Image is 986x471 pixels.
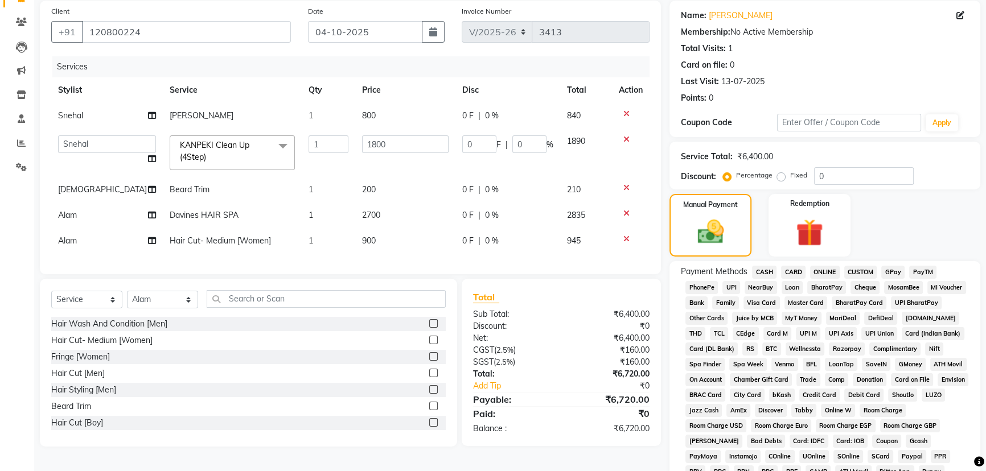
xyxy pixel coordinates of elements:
img: _gift.svg [787,216,832,250]
span: CARD [781,266,806,279]
input: Enter Offer / Coupon Code [777,114,921,131]
span: GPay [881,266,905,279]
span: 900 [362,235,376,246]
span: Bad Debts [747,435,785,448]
button: +91 [51,21,83,43]
span: TCL [710,327,728,340]
div: ₹160.00 [561,344,658,356]
span: Card: IDFC [790,435,828,448]
span: AmEx [726,404,750,417]
span: Venmo [771,358,798,371]
span: Visa Card [743,296,780,309]
span: Chamber Gift Card [730,373,792,386]
th: Action [612,77,650,103]
div: Hair Wash And Condition [Men] [51,318,167,330]
span: UPI BharatPay [891,296,942,309]
span: Razorpay [829,342,865,356]
span: Room Charge EGP [816,419,876,432]
span: 0 % [485,110,499,122]
div: 13-07-2025 [721,76,765,88]
span: Card (Indian Bank) [902,327,964,340]
span: LoanTap [825,358,857,371]
span: [DOMAIN_NAME] [902,312,959,325]
span: Spa Week [729,358,767,371]
div: Points: [681,92,706,104]
span: Card: IOB [833,435,868,448]
span: [PERSON_NAME] [685,435,742,448]
span: SCard [868,450,893,463]
span: Family [712,296,739,309]
span: Paypal [898,450,926,463]
span: Alam [58,210,77,220]
div: Sub Total: [465,308,561,320]
span: NearBuy [745,281,777,294]
span: 2835 [567,210,585,220]
span: 0 F [462,209,474,221]
span: 210 [567,184,581,195]
div: Services [52,56,658,77]
span: Credit Card [799,389,840,402]
span: UPI [722,281,740,294]
div: Hair Cut [Men] [51,367,105,379]
span: MI Voucher [927,281,966,294]
span: CUSTOM [844,266,877,279]
div: ₹0 [561,407,658,420]
span: UPI M [796,327,820,340]
div: ( ) [465,356,561,368]
span: Online W [821,404,855,417]
span: BFL [803,358,821,371]
div: Payable: [465,392,561,406]
span: PPR [931,450,950,463]
label: Manual Payment [683,200,738,210]
div: Discount: [681,171,716,183]
span: Jazz Cash [685,404,722,417]
div: ₹6,400.00 [561,332,658,344]
div: 1 [728,43,733,55]
span: Discover [755,404,787,417]
span: % [547,139,553,151]
span: Instamojo [725,450,761,463]
span: On Account [685,373,725,386]
span: Cheque [851,281,880,294]
span: Davines HAIR SPA [170,210,239,220]
span: PayMaya [685,450,721,463]
span: Donation [853,373,886,386]
span: CASH [752,266,777,279]
span: BharatPay Card [832,296,886,309]
span: SGST [473,357,494,367]
div: ( ) [465,344,561,356]
span: Room Charge USD [685,419,746,432]
span: Snehal [58,110,83,121]
span: MariDeal [826,312,860,325]
span: Loan [782,281,803,294]
span: Wellnessta [786,342,825,356]
div: Hair Styling [Men] [51,384,116,396]
span: 945 [567,235,581,246]
span: Debit Card [844,389,884,402]
div: Total: [465,368,561,380]
th: Total [560,77,612,103]
span: bKash [769,389,795,402]
span: PayTM [909,266,936,279]
span: SOnline [833,450,863,463]
span: 0 % [485,184,499,196]
span: Coupon [872,435,901,448]
span: City Card [730,389,765,402]
span: 200 [362,184,376,195]
span: Juice by MCB [732,312,777,325]
span: PhonePe [685,281,718,294]
span: 2.5% [496,345,513,354]
span: Shoutlo [888,389,917,402]
div: Paid: [465,407,561,420]
span: MosamBee [884,281,923,294]
span: 0 F [462,110,474,122]
span: CGST [473,345,494,355]
div: Hair Cut [Boy] [51,417,103,429]
span: COnline [765,450,795,463]
span: 0 F [462,235,474,247]
div: ₹6,720.00 [561,423,658,435]
span: Beard Trim [170,184,209,195]
span: UPI Union [861,327,897,340]
label: Date [308,6,323,16]
span: 2700 [362,210,380,220]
